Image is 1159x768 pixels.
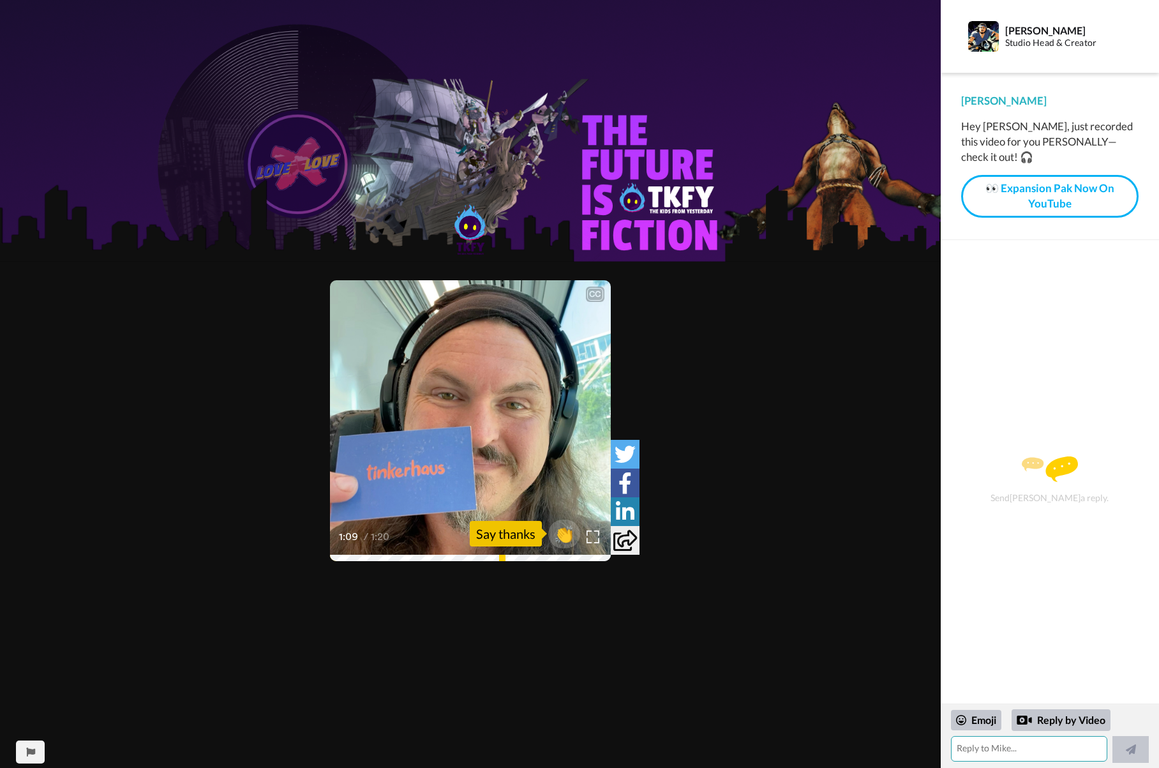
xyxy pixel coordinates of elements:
div: Emoji [951,710,1001,730]
img: Full screen [587,531,599,543]
div: [PERSON_NAME] [1005,24,1138,36]
div: Send [PERSON_NAME] a reply. [958,262,1142,698]
div: Hey [PERSON_NAME], just recorded this video for you PERSONALLY—check it out! 🎧 [961,119,1139,165]
img: 830a9515-150b-4b95-bbc4-8f1d9423944a [454,204,486,255]
span: 👏 [548,523,580,544]
div: CC [587,288,603,301]
div: Say thanks [470,521,542,546]
span: 1:09 [339,529,361,545]
img: Profile Image [968,21,999,52]
div: Reply by Video [1017,712,1032,728]
div: Reply by Video [1012,709,1110,731]
span: / [364,529,368,545]
img: message.svg [1022,456,1078,482]
span: 1:20 [371,529,393,545]
div: Studio Head & Creator [1005,38,1138,49]
button: 👏 [548,520,580,548]
div: [PERSON_NAME] [961,93,1139,109]
a: 👀 Expansion Pak Now On YouTube [961,175,1139,218]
